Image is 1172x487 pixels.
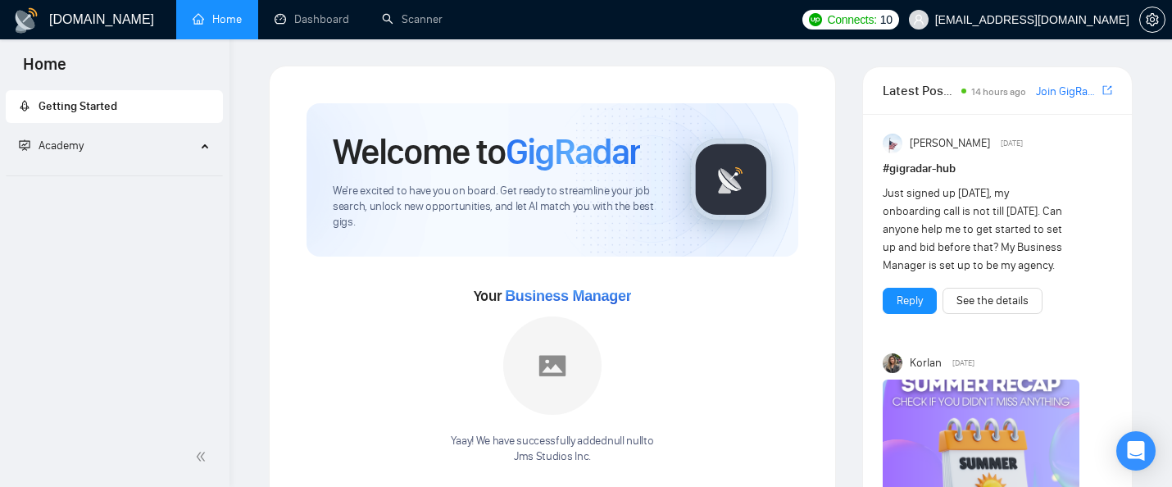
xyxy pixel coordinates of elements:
[1140,13,1165,26] span: setting
[195,448,211,465] span: double-left
[39,99,117,113] span: Getting Started
[952,356,974,371] span: [DATE]
[1139,7,1165,33] button: setting
[451,449,653,465] p: Jms Studios Inc .
[193,12,242,26] a: homeHome
[690,139,772,221] img: gigradar-logo.png
[883,80,956,101] span: Latest Posts from the GigRadar Community
[910,354,942,372] span: Korlan
[880,11,893,29] span: 10
[1139,13,1165,26] a: setting
[913,14,924,25] span: user
[451,434,653,465] div: Yaay! We have successfully added null null to
[1001,136,1023,151] span: [DATE]
[19,139,84,152] span: Academy
[19,139,30,151] span: fund-projection-screen
[382,12,443,26] a: searchScanner
[809,13,822,26] img: upwork-logo.png
[883,353,902,373] img: Korlan
[827,11,876,29] span: Connects:
[883,134,902,153] img: Anisuzzaman Khan
[1036,83,1099,101] a: Join GigRadar Slack Community
[505,288,631,304] span: Business Manager
[1102,84,1112,97] span: export
[503,316,602,415] img: placeholder.png
[39,139,84,152] span: Academy
[971,86,1026,98] span: 14 hours ago
[1116,431,1156,471] div: Open Intercom Messenger
[19,100,30,112] span: rocket
[883,184,1066,275] div: Just signed up [DATE], my onboarding call is not till [DATE]. Can anyone help me to get started t...
[13,7,39,34] img: logo
[6,169,223,180] li: Academy Homepage
[1102,83,1112,98] a: export
[943,288,1043,314] button: See the details
[333,184,664,230] span: We're excited to have you on board. Get ready to streamline your job search, unlock new opportuni...
[506,130,640,174] span: GigRadar
[333,130,640,174] h1: Welcome to
[883,288,937,314] button: Reply
[883,160,1112,178] h1: # gigradar-hub
[275,12,349,26] a: dashboardDashboard
[956,292,1029,310] a: See the details
[897,292,923,310] a: Reply
[474,287,632,305] span: Your
[6,90,223,123] li: Getting Started
[910,134,990,152] span: [PERSON_NAME]
[10,52,79,87] span: Home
